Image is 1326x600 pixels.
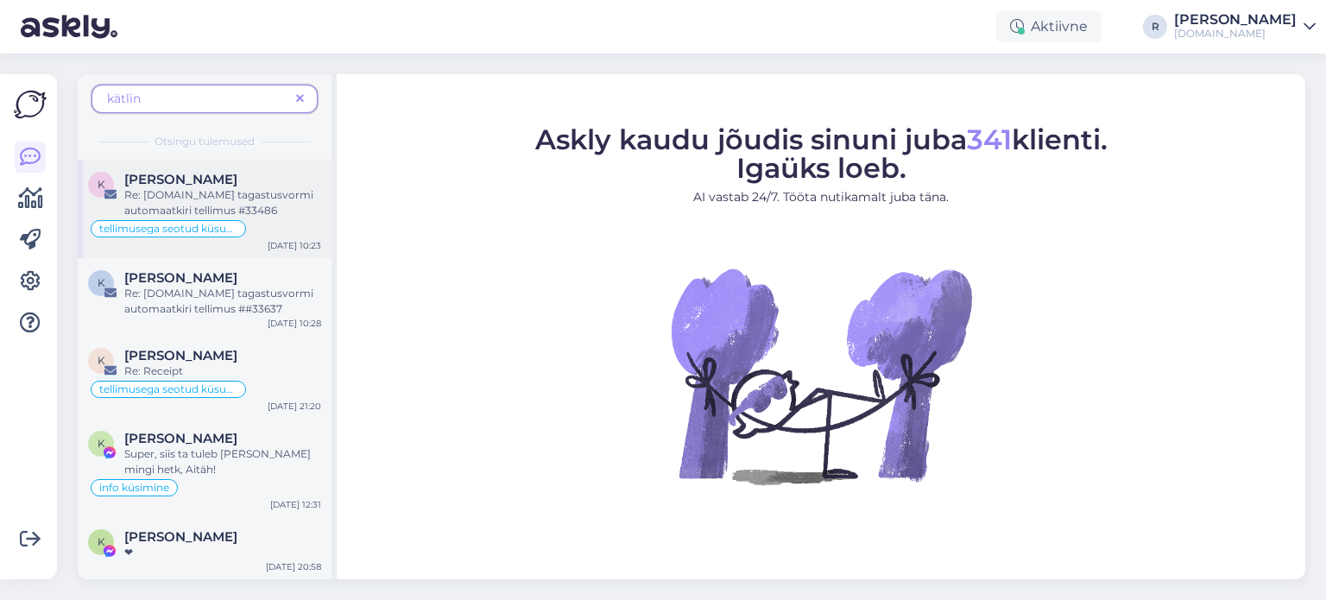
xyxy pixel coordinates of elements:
span: Kätlin Jansons [124,431,237,446]
div: Re: Receipt [124,363,321,379]
div: [PERSON_NAME] [1174,13,1297,27]
span: K [98,535,105,548]
span: K [98,437,105,450]
span: tellimusega seotud küsumus [99,384,237,395]
span: 341 [967,123,1012,156]
span: Kätlin Kase [124,172,237,187]
span: Kätlin Lillemaa [124,348,237,363]
div: ❤ [124,545,321,560]
div: [DATE] 21:20 [268,400,321,413]
span: K [98,276,105,289]
div: Re: [DOMAIN_NAME] tagastusvormi automaatkiri tellimus #33486 [124,187,321,218]
span: K [98,354,105,367]
div: R [1143,15,1167,39]
span: kätlin [107,91,141,106]
div: [DATE] 20:58 [266,560,321,573]
span: info küsimine [99,483,169,493]
span: Kätlin Haljak [124,529,237,545]
span: Askly kaudu jõudis sinuni juba klienti. Igaüks loeb. [535,123,1108,185]
span: tellimusega seotud küsumus [99,224,237,234]
div: Re: [DOMAIN_NAME] tagastusvormi automaatkiri tellimus ##33637 [124,286,321,317]
div: [DOMAIN_NAME] [1174,27,1297,41]
span: Kätlin Jürine [124,270,237,286]
img: No Chat active [666,220,976,531]
a: [PERSON_NAME][DOMAIN_NAME] [1174,13,1316,41]
div: [DATE] 10:28 [268,317,321,330]
div: Aktiivne [996,11,1102,42]
p: AI vastab 24/7. Tööta nutikamalt juba täna. [535,188,1108,206]
div: Super, siis ta tuleb [PERSON_NAME] mingi hetk, Aitäh! [124,446,321,477]
img: Askly Logo [14,88,47,121]
span: K [98,178,105,191]
div: [DATE] 12:31 [270,498,321,511]
div: [DATE] 10:23 [268,239,321,252]
span: Otsingu tulemused [155,134,255,149]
